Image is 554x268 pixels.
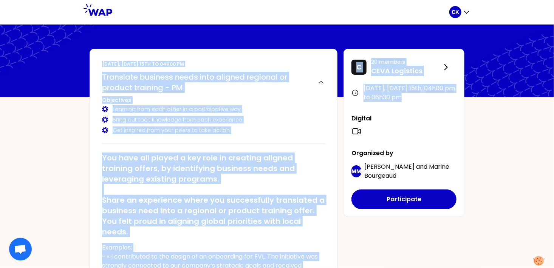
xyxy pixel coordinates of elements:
[364,162,415,171] span: [PERSON_NAME]
[351,168,361,175] p: MM
[351,149,457,158] p: Organized by
[102,152,325,237] h2: You have all played a key role in creating aligned training offers, by identifying business needs...
[102,116,325,123] div: Bring out tacit knowledge from each experience
[351,84,457,102] div: [DATE], [DATE] 15th , 04h00 pm to 06h30 pm
[452,8,459,16] p: CK
[371,58,441,66] p: 20 members
[356,62,362,72] p: C
[102,126,325,134] div: Get inspired from your peers to take action
[449,6,470,18] button: CK
[102,96,325,104] h3: Objectives
[364,162,449,180] span: Marine Bourgeaud
[9,238,32,260] div: Open chat
[371,66,441,76] p: CEVA Logistics
[351,189,457,209] button: Participate
[102,72,325,93] button: Translate business needs into aligned regional or product training - PM
[364,162,457,180] p: and
[102,72,312,93] h2: Translate business needs into aligned regional or product training - PM
[351,114,457,123] p: Digital
[102,105,325,113] div: Learning from each other in a participative way
[102,61,325,67] p: [DATE], [DATE] 15th to 04h00 pm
